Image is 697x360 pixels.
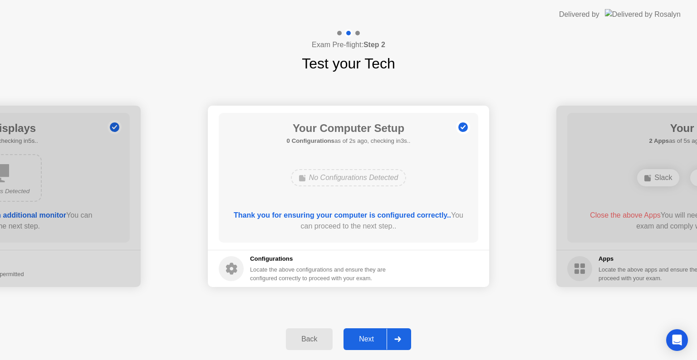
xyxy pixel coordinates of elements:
button: Next [344,328,411,350]
h4: Exam Pre-flight: [312,39,385,50]
b: Step 2 [363,41,385,49]
div: Open Intercom Messenger [666,329,688,351]
div: Delivered by [559,9,599,20]
div: Next [346,335,387,343]
div: Locate the above configurations and ensure they are configured correctly to proceed with your exam. [250,265,388,282]
h1: Your Computer Setup [287,120,411,136]
button: Back [286,328,333,350]
div: No Configurations Detected [291,169,407,186]
h5: as of 2s ago, checking in3s.. [287,136,411,146]
div: Back [289,335,330,343]
h1: Test your Tech [302,53,395,74]
b: Thank you for ensuring your computer is configured correctly.. [234,211,451,219]
img: Delivered by Rosalyn [605,9,681,19]
b: 0 Configurations [287,137,334,144]
h5: Configurations [250,254,388,263]
div: You can proceed to the next step.. [232,210,466,232]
